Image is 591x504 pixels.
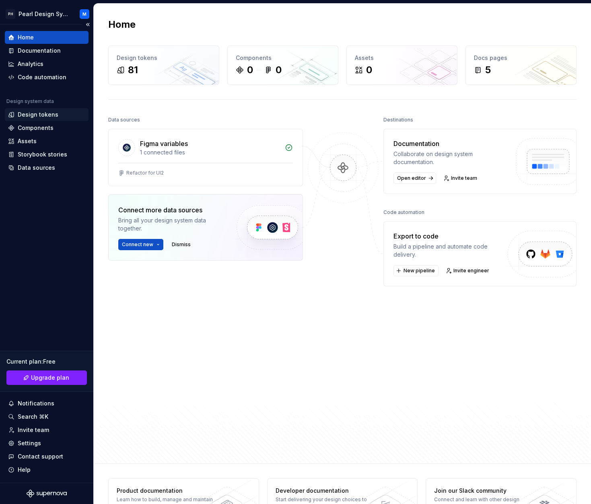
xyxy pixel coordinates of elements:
button: New pipeline [393,265,439,276]
div: Contact support [18,453,63,461]
div: 1 connected files [140,148,280,156]
div: PH [6,9,15,19]
a: Design tokens81 [108,45,219,85]
a: Upgrade plan [6,370,87,385]
div: Join our Slack community [434,487,531,495]
span: Open editor [397,175,426,181]
div: Design tokens [18,111,58,119]
div: Data sources [18,164,55,172]
button: Notifications [5,397,89,410]
div: Design tokens [117,54,211,62]
span: Connect new [122,241,153,248]
div: Invite team [18,426,49,434]
div: Assets [355,54,449,62]
a: Home [5,31,89,44]
h2: Home [108,18,136,31]
span: Invite engineer [453,267,489,274]
span: New pipeline [404,267,435,274]
button: Connect new [118,239,163,250]
div: Storybook stories [18,150,67,158]
a: Storybook stories [5,148,89,161]
div: Collaborate on design system documentation. [393,150,507,166]
div: Product documentation [117,487,213,495]
div: 5 [485,64,491,76]
div: Components [18,124,54,132]
div: Home [18,33,34,41]
div: Refactor for UI2 [126,170,164,176]
a: Docs pages5 [465,45,577,85]
button: Contact support [5,450,89,463]
button: Help [5,463,89,476]
div: Destinations [383,114,413,125]
div: Figma variables [140,139,188,148]
a: Assets0 [346,45,457,85]
a: Assets [5,135,89,148]
a: Analytics [5,58,89,70]
a: Code automation [5,71,89,84]
span: Upgrade plan [31,374,69,382]
a: Invite team [5,424,89,436]
a: Invite team [441,173,481,184]
div: Analytics [18,60,43,68]
div: Documentation [18,47,61,55]
div: 0 [366,64,372,76]
div: Export to code [393,231,507,241]
div: Components [236,54,330,62]
button: Search ⌘K [5,410,89,423]
div: Help [18,466,31,474]
div: Developer documentation [276,487,372,495]
div: Docs pages [474,54,568,62]
div: 0 [276,64,282,76]
a: Data sources [5,161,89,174]
a: Settings [5,437,89,450]
div: Search ⌘K [18,413,48,421]
button: Dismiss [168,239,194,250]
a: Design tokens [5,108,89,121]
div: Notifications [18,399,54,407]
div: Pearl Design System [19,10,70,18]
div: Documentation [393,139,507,148]
div: Bring all your design system data together. [118,216,223,232]
a: Components00 [227,45,338,85]
div: Connect more data sources [118,205,223,215]
div: 81 [128,64,138,76]
div: Data sources [108,114,140,125]
button: Collapse sidebar [82,19,93,30]
a: Documentation [5,44,89,57]
div: 0 [247,64,253,76]
div: Code automation [383,207,424,218]
div: Current plan : Free [6,358,87,366]
button: PHPearl Design SystemM [2,5,92,23]
div: Settings [18,439,41,447]
a: Components [5,121,89,134]
svg: Supernova Logo [27,490,67,498]
span: Dismiss [172,241,191,248]
a: Open editor [393,173,436,184]
span: Invite team [451,175,477,181]
a: Figma variables1 connected filesRefactor for UI2 [108,129,303,186]
div: Design system data [6,98,54,105]
div: Code automation [18,73,66,81]
div: Build a pipeline and automate code delivery. [393,243,507,259]
div: M [82,11,86,17]
a: Invite engineer [443,265,493,276]
div: Assets [18,137,37,145]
